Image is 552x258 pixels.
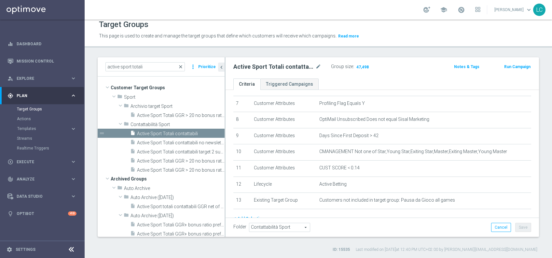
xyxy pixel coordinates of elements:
span: close [178,64,183,69]
i: settings [7,247,12,252]
i: insert_drive_file [130,149,135,156]
a: Settings [16,248,35,251]
span: Customer Target Groups [111,83,225,92]
td: Customer Attributes [251,160,317,177]
button: Cancel [491,223,511,232]
span: Active Sport Totali GGR &gt; 20 no bonus ratio preferenza legatura 2-3_0_null M11 [137,158,225,164]
i: folder [124,212,129,220]
div: Templates [17,127,70,131]
span: Archivio target Sport [131,104,225,109]
span: Analyze [17,177,70,181]
label: Last modified on [DATE] at 12:40 PM UTC+02:00 by [PERSON_NAME][EMAIL_ADDRESS][DOMAIN_NAME] [356,247,537,252]
button: Templates keyboard_arrow_right [17,126,77,131]
button: Run Campaign [504,63,531,70]
h2: Active Sport Totali contattabili [233,63,314,71]
i: more_vert [190,62,196,71]
div: person_search Explore keyboard_arrow_right [7,76,77,81]
div: Realtime Triggers [17,143,84,153]
span: Customers not included in target group: Pausa da Gioco all games [319,197,455,203]
a: Target Groups [17,107,68,112]
span: Contattabilit&#xE0; Sport [131,122,225,127]
button: Mission Control [7,59,77,64]
td: Lifecycle [251,177,317,193]
td: 12 [233,177,251,193]
span: Execute [17,160,70,164]
button: chevron_left [218,63,225,72]
div: play_circle_outline Execute keyboard_arrow_right [7,159,77,165]
span: Active Sport Totali GGR &gt; 20 no bonus ratio preferenza legatura 1 M11 [137,113,225,118]
span: Data Studio [17,194,70,198]
div: Data Studio [7,193,70,199]
i: folder [124,194,129,202]
span: Explore [17,77,70,80]
div: Execute [7,159,70,165]
div: Streams [17,134,84,143]
label: ID: 15535 [333,247,350,252]
button: + Add Selection [233,215,265,222]
button: Data Studio keyboard_arrow_right [7,194,77,199]
span: Active Sport Totali contattabili no newsletter GGR&#x2B; [137,140,225,146]
a: Dashboard [17,35,76,52]
i: insert_drive_file [130,158,135,165]
i: folder [117,185,122,193]
label: : [353,64,354,69]
i: folder [124,103,129,110]
i: folder [124,121,129,129]
span: Active Sport totali contattabili GGR net of bonus Sport M10 &gt;15 [137,204,225,209]
span: Active Sport Totali GGR &gt; 20 no bonus ratio preferenza legatura 4-7_7&#x2B; M11 [137,167,225,173]
div: LC [533,4,545,16]
span: school [440,6,447,13]
td: 13 [233,193,251,209]
button: Save [515,223,531,232]
td: Customer Attributes [251,112,317,128]
i: mode_edit [315,63,321,71]
div: Templates [17,124,84,134]
div: lightbulb Optibot +10 [7,211,77,216]
td: 10 [233,144,251,161]
a: Realtime Triggers [17,146,68,151]
i: keyboard_arrow_right [70,193,76,199]
span: Archived Groups [111,174,225,183]
i: keyboard_arrow_right [70,93,76,99]
i: keyboard_arrow_right [70,126,76,132]
span: Days Since First Deposit > 42 [319,133,379,138]
div: Explore [7,76,70,81]
div: Plan [7,93,70,99]
button: gps_fixed Plan keyboard_arrow_right [7,93,77,98]
a: [PERSON_NAME]keyboard_arrow_down [494,5,533,15]
i: equalizer [7,41,13,47]
i: insert_drive_file [130,203,135,211]
span: Active Betting [319,181,347,187]
input: Quick find group or folder [105,62,185,71]
span: CMANAGEMENT Not one of Star,Young Star,Exiting Star,Master,Exiting Master,Young Master [319,149,507,154]
a: Actions [17,116,68,122]
button: equalizer Dashboard [7,41,77,47]
i: insert_drive_file [130,139,135,147]
span: Active Sport Totali contattabili [137,131,225,136]
span: 47,498 [356,64,369,71]
td: 7 [233,96,251,112]
i: folder [117,94,122,101]
div: Target Groups [17,104,84,114]
button: Prioritize [197,63,217,71]
div: Actions [17,114,84,124]
span: Active Sport Totali contattabili target 2 superbolla [137,149,225,155]
a: Streams [17,136,68,141]
i: track_changes [7,176,13,182]
td: Existing Target Group [251,193,317,209]
i: gps_fixed [7,93,13,99]
a: Optibot [17,205,68,222]
i: insert_drive_file [130,222,135,229]
a: Criteria [233,79,260,90]
button: Notes & Tags [453,63,480,70]
a: Triggered Campaigns [260,79,319,90]
span: Active Sport Totali GGR&#x2B; bonus ratio preferenza legatura 2-3_null M12 [137,231,225,237]
a: Mission Control [17,52,76,70]
i: keyboard_arrow_right [70,176,76,182]
span: Sport [124,94,225,100]
span: Auto Archive (2024-05-08) [131,195,225,200]
td: 8 [233,112,251,128]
